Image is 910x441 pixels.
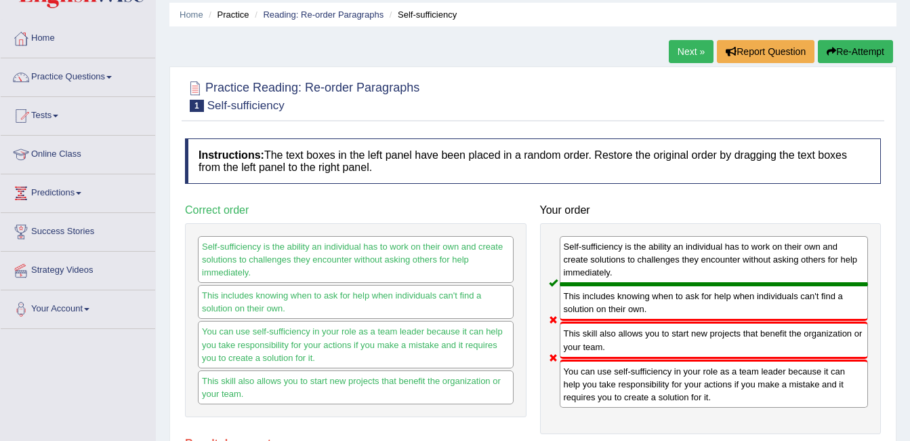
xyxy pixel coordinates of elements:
[198,370,514,404] div: This skill also allows you to start new projects that benefit the organization or your team.
[1,290,155,324] a: Your Account
[198,285,514,319] div: This includes knowing when to ask for help when individuals can't find a solution on their own.
[1,174,155,208] a: Predictions
[180,9,203,20] a: Home
[1,58,155,92] a: Practice Questions
[185,138,881,184] h4: The text boxes in the left panel have been placed in a random order. Restore the original order b...
[1,136,155,170] a: Online Class
[818,40,893,63] button: Re-Attempt
[198,236,514,283] div: Self-sufficiency is the ability an individual has to work on their own and create solutions to ch...
[198,321,514,368] div: You can use self-sufficiency in your role as a team leader because it can help you take responsib...
[669,40,713,63] a: Next »
[560,284,869,321] div: This includes knowing when to ask for help when individuals can't find a solution on their own.
[386,8,457,21] li: Self-sufficiency
[560,236,869,284] div: Self-sufficiency is the ability an individual has to work on their own and create solutions to ch...
[185,78,419,112] h2: Practice Reading: Re-order Paragraphs
[1,20,155,54] a: Home
[1,213,155,247] a: Success Stories
[1,97,155,131] a: Tests
[717,40,814,63] button: Report Question
[207,99,285,112] small: Self-sufficiency
[199,149,264,161] b: Instructions:
[190,100,204,112] span: 1
[1,252,155,286] a: Strategy Videos
[560,360,869,408] div: You can use self-sufficiency in your role as a team leader because it can help you take responsib...
[540,204,882,216] h4: Your order
[185,204,526,216] h4: Correct order
[560,322,869,358] div: This skill also allows you to start new projects that benefit the organization or your team.
[263,9,384,20] a: Reading: Re-order Paragraphs
[205,8,249,21] li: Practice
